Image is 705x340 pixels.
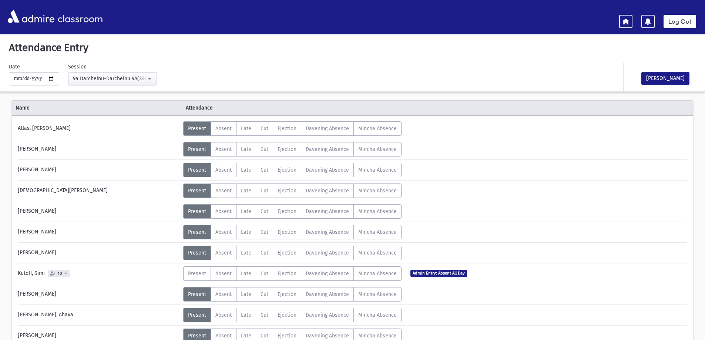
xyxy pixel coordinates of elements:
[14,204,183,219] div: [PERSON_NAME]
[241,312,251,318] span: Late
[68,72,157,85] button: 9a Darcheinu-Darcheinu 9A(3:13PM-3:55PM)
[188,208,206,215] span: Present
[14,163,183,177] div: [PERSON_NAME]
[215,333,232,339] span: Absent
[358,208,397,215] span: Mincha Absence
[14,246,183,260] div: [PERSON_NAME]
[261,167,268,173] span: Cut
[278,229,296,235] span: Ejection
[241,250,251,256] span: Late
[278,333,296,339] span: Ejection
[278,167,296,173] span: Ejection
[14,308,183,322] div: [PERSON_NAME], Ahava
[306,270,349,277] span: Davening Absence
[241,188,251,194] span: Late
[278,188,296,194] span: Ejection
[183,225,402,239] div: AttTypes
[261,229,268,235] span: Cut
[188,291,206,297] span: Present
[278,250,296,256] span: Ejection
[183,308,402,322] div: AttTypes
[641,72,689,85] button: [PERSON_NAME]
[358,146,397,152] span: Mincha Absence
[188,312,206,318] span: Present
[241,270,251,277] span: Late
[358,250,397,256] span: Mincha Absence
[358,291,397,297] span: Mincha Absence
[183,266,402,281] div: AttTypes
[183,121,402,136] div: AttTypes
[278,146,296,152] span: Ejection
[306,167,349,173] span: Davening Absence
[215,250,232,256] span: Absent
[14,266,183,281] div: Kutoff, Simi
[215,146,232,152] span: Absent
[14,287,183,302] div: [PERSON_NAME]
[261,208,268,215] span: Cut
[14,121,183,136] div: Atlas, [PERSON_NAME]
[6,8,56,25] img: AdmirePro
[68,63,87,71] label: Session
[278,208,296,215] span: Ejection
[241,291,251,297] span: Late
[664,15,696,28] a: Log Out
[261,270,268,277] span: Cut
[306,291,349,297] span: Davening Absence
[241,146,251,152] span: Late
[215,167,232,173] span: Absent
[278,312,296,318] span: Ejection
[358,229,397,235] span: Mincha Absence
[215,291,232,297] span: Absent
[56,271,63,276] span: 10
[14,225,183,239] div: [PERSON_NAME]
[261,250,268,256] span: Cut
[183,246,402,260] div: AttTypes
[183,287,402,302] div: AttTypes
[306,208,349,215] span: Davening Absence
[261,333,268,339] span: Cut
[410,270,467,277] span: Admin Entry: Absent All Day
[241,229,251,235] span: Late
[14,142,183,156] div: [PERSON_NAME]
[215,208,232,215] span: Absent
[358,270,397,277] span: Mincha Absence
[9,63,20,71] label: Date
[358,188,397,194] span: Mincha Absence
[261,291,268,297] span: Cut
[56,7,103,26] span: classroom
[358,167,397,173] span: Mincha Absence
[188,167,206,173] span: Present
[241,333,251,339] span: Late
[261,125,268,132] span: Cut
[261,188,268,194] span: Cut
[12,104,182,112] span: Name
[278,125,296,132] span: Ejection
[188,188,206,194] span: Present
[183,163,402,177] div: AttTypes
[306,125,349,132] span: Davening Absence
[188,146,206,152] span: Present
[182,104,352,112] span: Attendance
[183,142,402,156] div: AttTypes
[306,146,349,152] span: Davening Absence
[261,312,268,318] span: Cut
[215,270,232,277] span: Absent
[215,188,232,194] span: Absent
[188,250,206,256] span: Present
[14,184,183,198] div: [DEMOGRAPHIC_DATA][PERSON_NAME]
[278,270,296,277] span: Ejection
[261,146,268,152] span: Cut
[306,229,349,235] span: Davening Absence
[358,125,397,132] span: Mincha Absence
[241,208,251,215] span: Late
[188,270,206,277] span: Present
[215,125,232,132] span: Absent
[241,167,251,173] span: Late
[6,41,699,54] h5: Attendance Entry
[241,125,251,132] span: Late
[215,312,232,318] span: Absent
[278,291,296,297] span: Ejection
[183,184,402,198] div: AttTypes
[188,333,206,339] span: Present
[188,125,206,132] span: Present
